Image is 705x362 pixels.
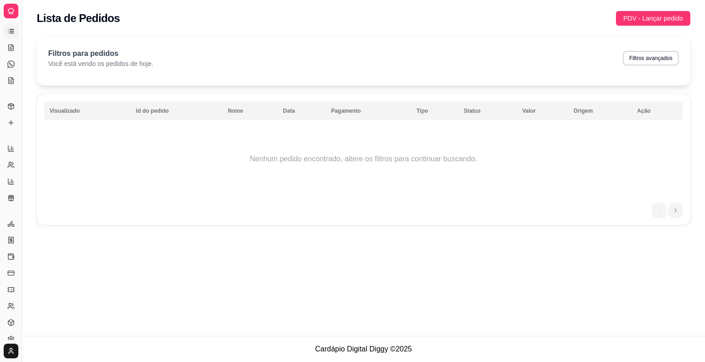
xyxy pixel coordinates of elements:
button: PDV - Lançar pedido [616,11,690,26]
th: Status [458,102,516,120]
th: Id do pedido [130,102,222,120]
footer: Cardápio Digital Diggy © 2025 [22,336,705,362]
th: Pagamento [325,102,411,120]
td: Nenhum pedido encontrado, altere os filtros para continuar buscando. [44,122,683,196]
p: Filtros para pedidos [48,48,153,59]
th: Nome [222,102,277,120]
p: Você está vendo os pedidos de hoje. [48,59,153,68]
li: next page button [668,203,683,218]
th: Tipo [411,102,458,120]
th: Ação [632,102,683,120]
button: Filtros avançados [623,51,679,66]
th: Valor [517,102,568,120]
span: PDV - Lançar pedido [623,13,683,23]
th: Data [278,102,326,120]
nav: pagination navigation [647,198,688,222]
th: Visualizado [44,102,130,120]
h2: Lista de Pedidos [37,11,120,26]
th: Origem [568,102,632,120]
